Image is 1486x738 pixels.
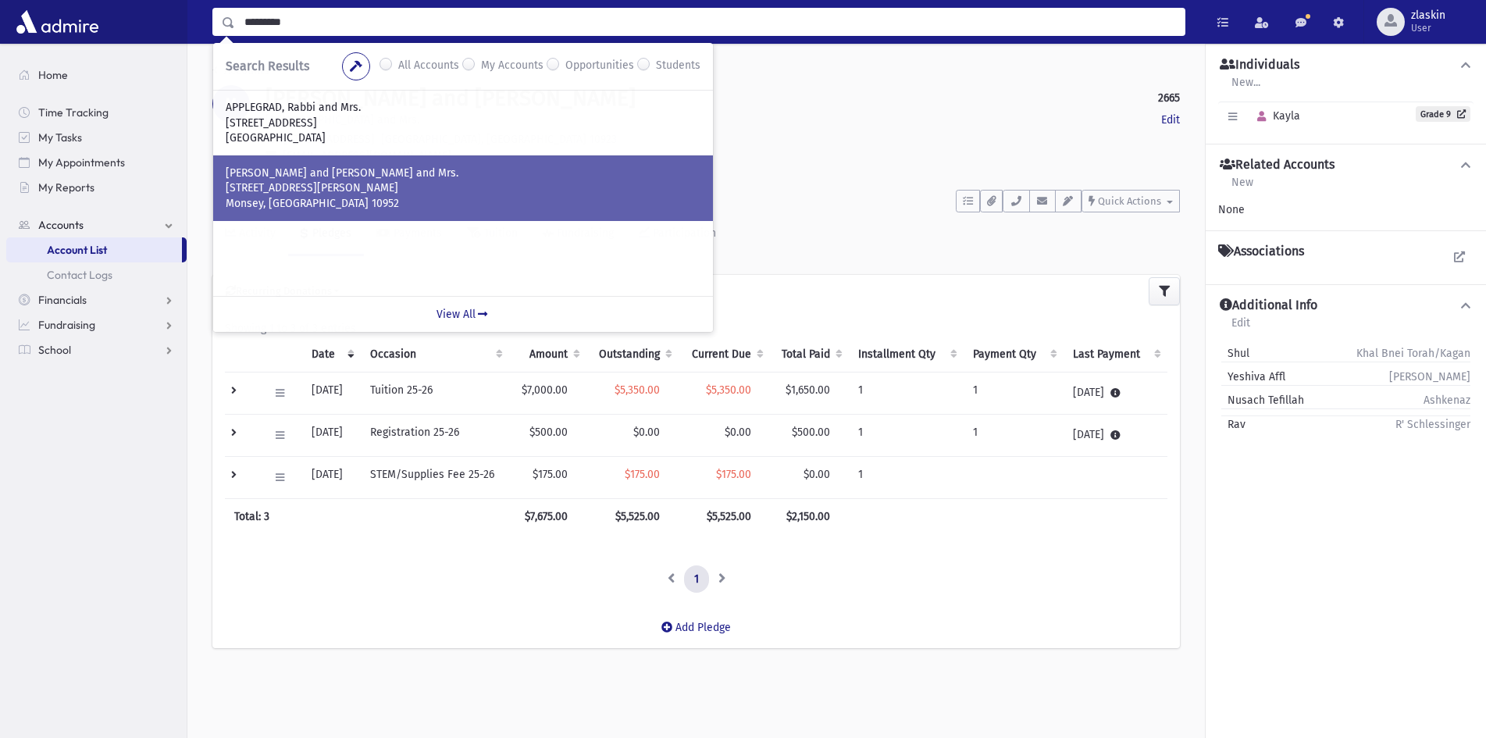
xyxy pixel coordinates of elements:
a: New [1231,173,1254,201]
td: $175.00 [509,456,586,498]
label: Opportunities [565,57,634,76]
a: Accounts [6,212,187,237]
img: AdmirePro [12,6,102,37]
td: 1 [964,414,1064,456]
span: Ashkenaz [1424,392,1470,408]
button: Quick Actions [1082,190,1180,212]
td: [DATE] [1064,372,1167,414]
span: Search Results [226,59,309,73]
a: Accounts [212,64,269,77]
span: $5,350.00 [706,383,751,397]
h4: Associations [1218,244,1304,259]
a: My Tasks [6,125,187,150]
span: Financials [38,293,87,307]
span: Contact Logs [47,268,112,282]
a: Home [6,62,187,87]
td: Registration 25-26 [361,414,509,456]
label: My Accounts [481,57,543,76]
h4: Related Accounts [1220,157,1335,173]
a: Add Pledge [649,608,743,647]
span: Home [38,68,68,82]
span: $0.00 [725,426,751,439]
span: Shul [1221,345,1249,362]
th: Date: activate to sort column ascending [302,337,361,373]
span: R' Schlessinger [1395,416,1470,433]
p: APPLEGRAD, Rabbi and Mrs. [226,100,700,116]
a: Financials [6,287,187,312]
td: $500.00 [509,414,586,456]
label: Students [656,57,700,76]
span: Accounts [38,218,84,232]
a: 1 [684,565,709,594]
p: Monsey, [GEOGRAPHIC_DATA] 10952 [226,196,700,212]
th: Occasion : activate to sort column ascending [361,337,509,373]
td: 1 [849,414,964,456]
td: 1 [849,456,964,498]
th: $7,675.00 [509,498,586,534]
span: $1,650.00 [786,383,830,397]
a: Account List [6,237,182,262]
a: Fundraising [6,312,187,337]
span: $500.00 [792,426,830,439]
th: Amount: activate to sort column ascending [509,337,586,373]
p: [STREET_ADDRESS] [226,116,700,131]
span: Khal Bnei Torah/Kagan [1356,345,1470,362]
td: [DATE] [1064,414,1167,456]
th: Last Payment: activate to sort column ascending [1064,337,1167,373]
th: Current Due: activate to sort column ascending [679,337,769,373]
span: Fundraising [38,318,95,332]
td: [DATE] [302,456,361,498]
td: [DATE] [302,414,361,456]
div: None [1218,201,1474,218]
a: Time Tracking [6,100,187,125]
strong: 2665 [1158,90,1180,106]
th: $2,150.00 [770,498,850,534]
span: Kayla [1250,109,1300,123]
p: [GEOGRAPHIC_DATA] [226,130,700,146]
th: Total: 3 [225,498,509,534]
td: 1 [964,372,1064,414]
td: STEM/Supplies Fee 25-26 [361,456,509,498]
a: Grade 9 [1416,106,1470,122]
nav: breadcrumb [212,62,269,85]
th: Outstanding: activate to sort column ascending [586,337,679,373]
span: Time Tracking [38,105,109,119]
input: Search [235,8,1185,36]
div: M [212,85,250,123]
th: Total Paid: activate to sort column ascending [770,337,850,373]
span: $175.00 [625,468,660,481]
span: $5,350.00 [615,383,660,397]
a: Edit [1161,112,1180,128]
span: Quick Actions [1098,195,1161,207]
p: [PERSON_NAME] and [PERSON_NAME] and Mrs. [226,166,700,181]
span: [PERSON_NAME] [1389,369,1470,385]
th: $5,525.00 [679,498,769,534]
span: My Reports [38,180,94,194]
a: View All [213,296,713,332]
a: Contact Logs [6,262,187,287]
a: School [6,337,187,362]
span: User [1411,22,1445,34]
a: My Reports [6,175,187,200]
a: New... [1231,73,1261,102]
a: My Appointments [6,150,187,175]
button: Individuals [1218,57,1474,73]
span: Nusach Tefillah [1221,392,1304,408]
p: [STREET_ADDRESS][PERSON_NAME] [226,180,700,196]
a: Edit [1231,314,1251,342]
button: Additional Info [1218,298,1474,314]
span: Account List [47,243,107,257]
span: $175.00 [716,468,751,481]
span: My Tasks [38,130,82,144]
h4: Individuals [1220,57,1299,73]
td: $7,000.00 [509,372,586,414]
a: Activity [212,212,288,256]
span: zlaskin [1411,9,1445,22]
td: 1 [849,372,964,414]
span: School [38,343,71,357]
td: [DATE] [302,372,361,414]
td: Tuition 25-26 [361,372,509,414]
span: Yeshiva Affl [1221,369,1285,385]
span: $0.00 [804,468,830,481]
span: My Appointments [38,155,125,169]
